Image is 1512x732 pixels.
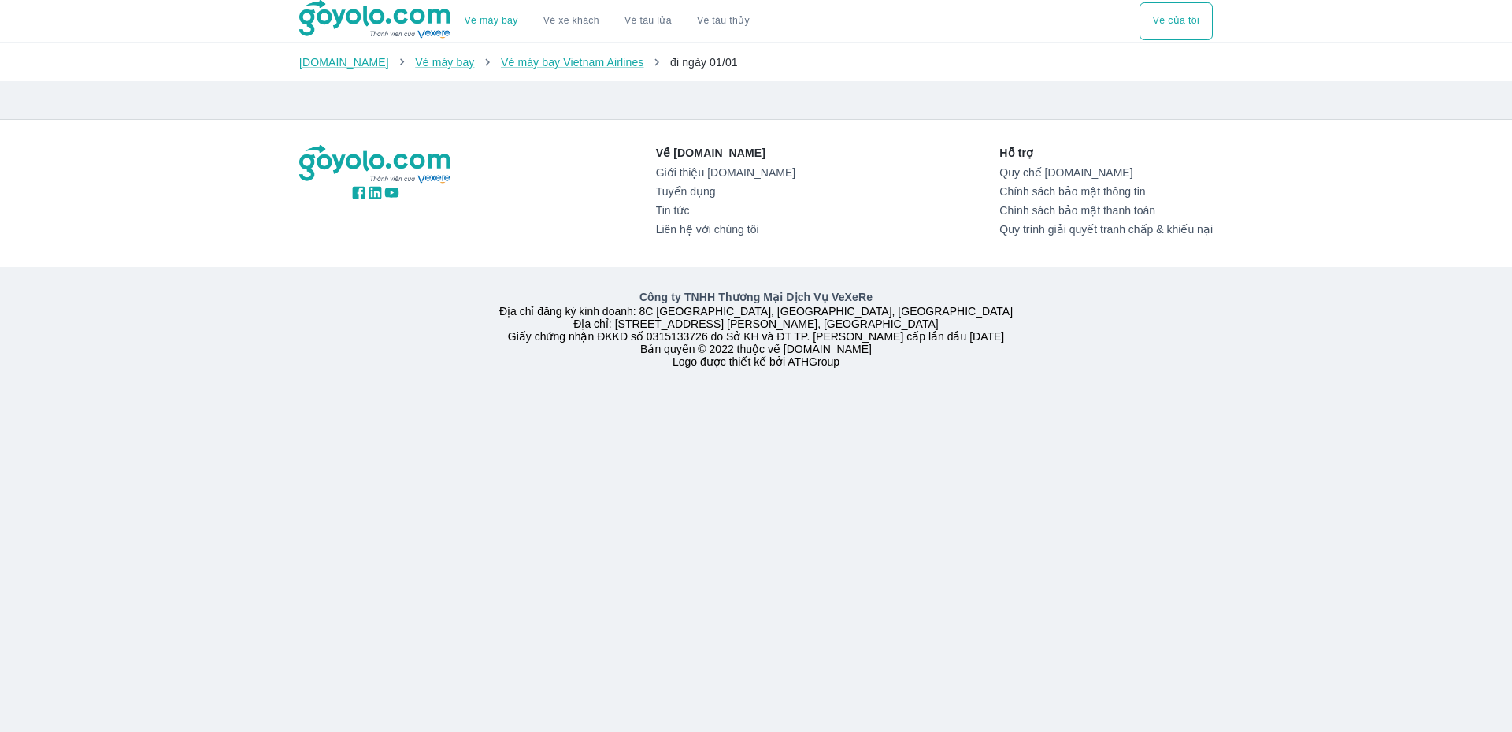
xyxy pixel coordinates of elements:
a: Liên hệ với chúng tôi [656,223,795,236]
div: Địa chỉ đăng ký kinh doanh: 8C [GEOGRAPHIC_DATA], [GEOGRAPHIC_DATA], [GEOGRAPHIC_DATA] Địa chỉ: [... [290,289,1222,368]
a: Giới thiệu [DOMAIN_NAME] [656,166,795,179]
a: Vé máy bay [465,15,518,27]
a: [DOMAIN_NAME] [299,56,389,69]
button: Vé tàu thủy [684,2,762,40]
a: Vé tàu lửa [612,2,684,40]
a: Quy trình giải quyết tranh chấp & khiếu nại [999,223,1213,236]
img: logo [299,145,452,184]
a: Chính sách bảo mật thanh toán [999,204,1213,217]
a: Quy chế [DOMAIN_NAME] [999,166,1213,179]
a: Tuyển dụng [656,185,795,198]
a: Chính sách bảo mật thông tin [999,185,1213,198]
a: Vé xe khách [543,15,599,27]
nav: breadcrumb [299,54,1213,70]
a: Vé máy bay Vietnam Airlines [501,56,644,69]
button: Vé của tôi [1140,2,1213,40]
a: Vé máy bay [415,56,474,69]
div: choose transportation mode [452,2,762,40]
p: Về [DOMAIN_NAME] [656,145,795,161]
p: Công ty TNHH Thương Mại Dịch Vụ VeXeRe [302,289,1210,305]
span: đi ngày 01/01 [670,56,738,69]
div: choose transportation mode [1140,2,1213,40]
p: Hỗ trợ [999,145,1213,161]
a: Tin tức [656,204,795,217]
